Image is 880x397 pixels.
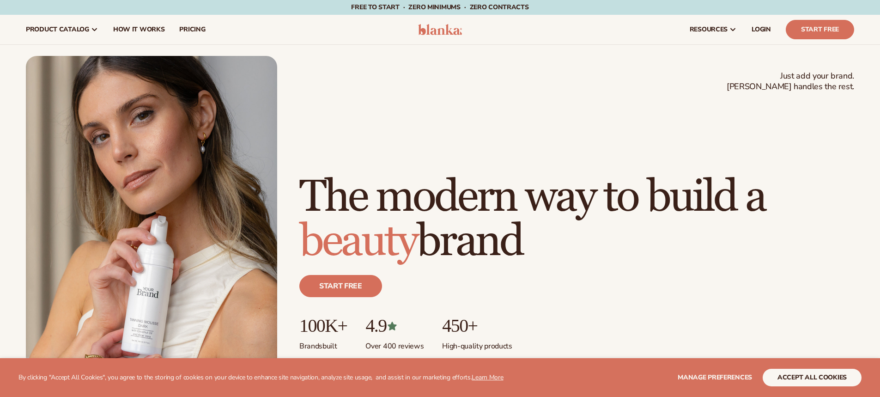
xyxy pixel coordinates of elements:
[26,56,277,373] img: Female holding tanning mousse.
[299,316,347,336] p: 100K+
[299,175,854,264] h1: The modern way to build a brand
[727,71,854,92] span: Just add your brand. [PERSON_NAME] handles the rest.
[682,15,744,44] a: resources
[299,214,417,269] span: beauty
[299,336,347,351] p: Brands built
[172,15,212,44] a: pricing
[365,336,424,351] p: Over 400 reviews
[106,15,172,44] a: How It Works
[299,275,382,297] a: Start free
[442,316,512,336] p: 450+
[786,20,854,39] a: Start Free
[690,26,728,33] span: resources
[442,336,512,351] p: High-quality products
[744,15,778,44] a: LOGIN
[18,374,504,382] p: By clicking "Accept All Cookies", you agree to the storing of cookies on your device to enhance s...
[18,15,106,44] a: product catalog
[752,26,771,33] span: LOGIN
[678,373,752,382] span: Manage preferences
[678,369,752,386] button: Manage preferences
[418,24,462,35] img: logo
[26,26,89,33] span: product catalog
[351,3,528,12] span: Free to start · ZERO minimums · ZERO contracts
[179,26,205,33] span: pricing
[763,369,862,386] button: accept all cookies
[472,373,503,382] a: Learn More
[113,26,165,33] span: How It Works
[365,316,424,336] p: 4.9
